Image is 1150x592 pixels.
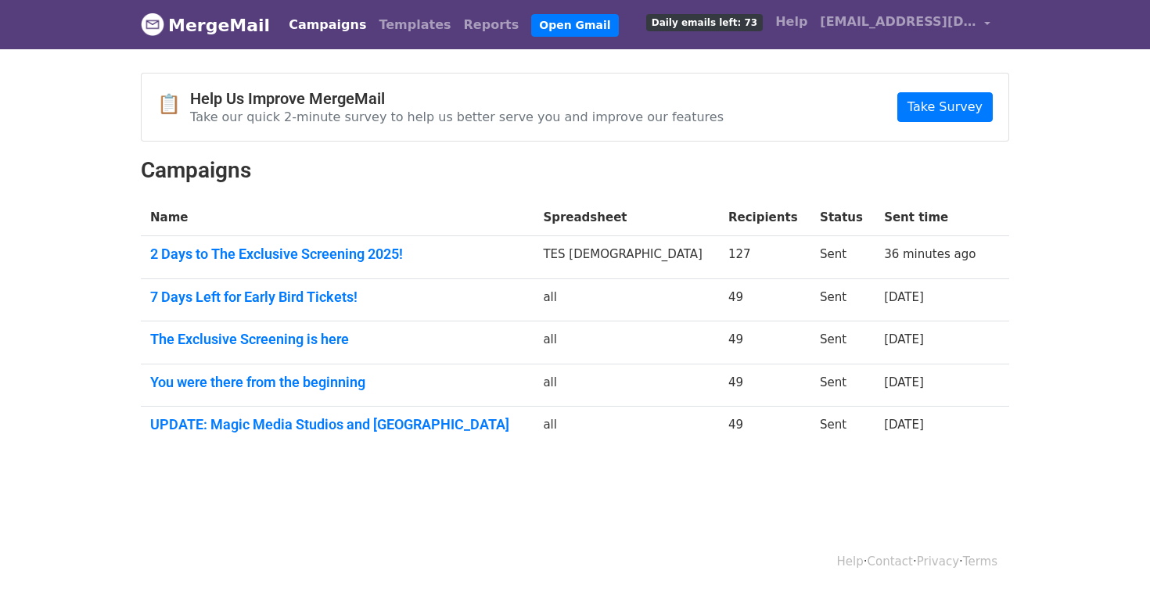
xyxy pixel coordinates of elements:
[810,407,875,449] td: Sent
[534,321,719,364] td: all
[814,6,997,43] a: [EMAIL_ADDRESS][DOMAIN_NAME]
[810,364,875,407] td: Sent
[810,236,875,279] td: Sent
[884,418,924,432] a: [DATE]
[810,199,875,236] th: Status
[884,375,924,389] a: [DATE]
[150,331,524,348] a: The Exclusive Screening is here
[820,13,976,31] span: [EMAIL_ADDRESS][DOMAIN_NAME]
[190,89,724,108] h4: Help Us Improve MergeMail
[719,278,810,321] td: 49
[884,290,924,304] a: [DATE]
[769,6,814,38] a: Help
[897,92,993,122] a: Take Survey
[150,374,524,391] a: You were there from the beginning
[190,109,724,125] p: Take our quick 2-minute survey to help us better serve you and improve our features
[719,199,810,236] th: Recipients
[150,246,524,263] a: 2 Days to The Exclusive Screening 2025!
[150,416,524,433] a: UPDATE: Magic Media Studios and [GEOGRAPHIC_DATA]
[640,6,769,38] a: Daily emails left: 73
[719,407,810,449] td: 49
[868,554,913,569] a: Contact
[719,321,810,364] td: 49
[372,9,457,41] a: Templates
[719,236,810,279] td: 127
[282,9,372,41] a: Campaigns
[458,9,526,41] a: Reports
[963,554,997,569] a: Terms
[531,14,618,37] a: Open Gmail
[534,278,719,321] td: all
[534,407,719,449] td: all
[534,364,719,407] td: all
[884,247,976,261] a: 36 minutes ago
[917,554,959,569] a: Privacy
[534,236,719,279] td: TES [DEMOGRAPHIC_DATA]
[141,199,534,236] th: Name
[646,14,763,31] span: Daily emails left: 73
[157,93,190,116] span: 📋
[141,13,164,36] img: MergeMail logo
[837,554,864,569] a: Help
[150,289,524,306] a: 7 Days Left for Early Bird Tickets!
[884,332,924,346] a: [DATE]
[810,321,875,364] td: Sent
[875,199,990,236] th: Sent time
[534,199,719,236] th: Spreadsheet
[141,157,1009,184] h2: Campaigns
[719,364,810,407] td: 49
[141,9,270,41] a: MergeMail
[810,278,875,321] td: Sent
